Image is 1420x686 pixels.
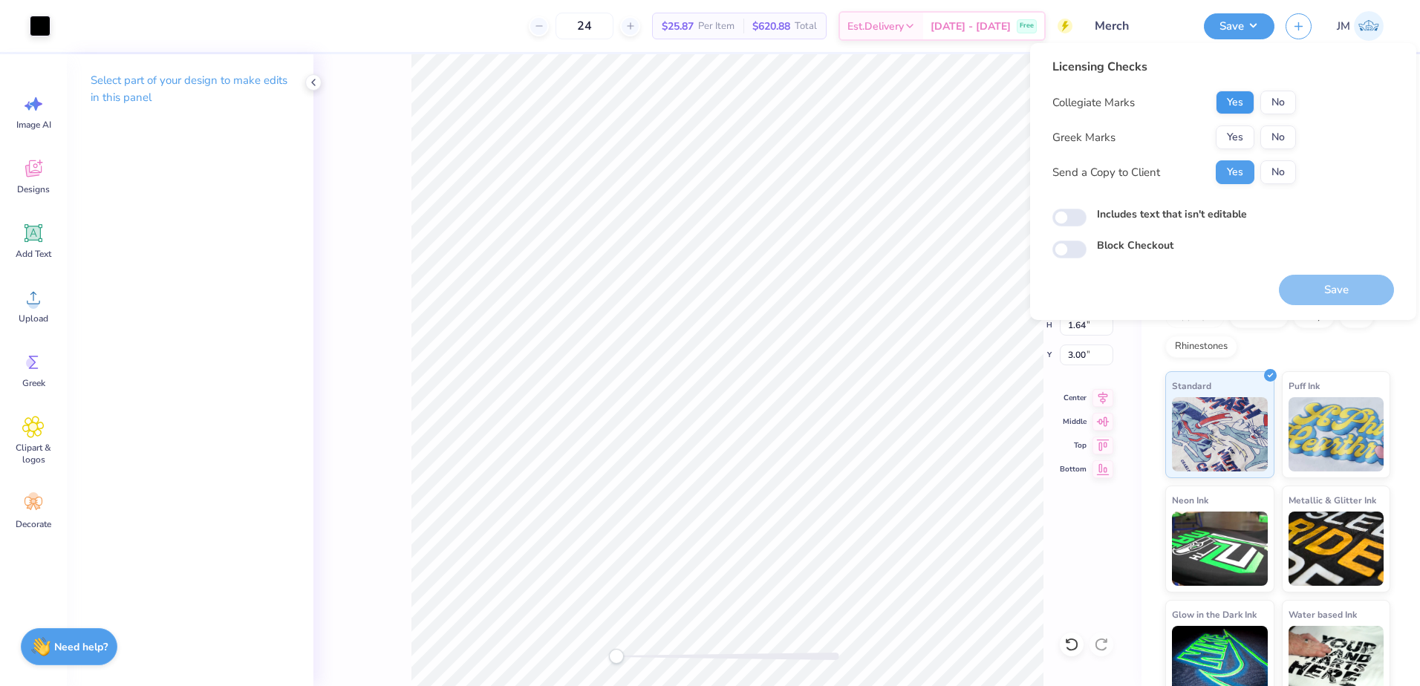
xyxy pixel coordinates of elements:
span: Per Item [698,19,735,34]
span: $25.87 [662,19,694,34]
button: No [1260,125,1296,149]
span: $620.88 [752,19,790,34]
button: No [1260,160,1296,184]
label: Block Checkout [1097,238,1173,253]
span: Water based Ink [1289,607,1357,622]
span: Middle [1060,416,1087,428]
span: Neon Ink [1172,492,1208,508]
img: Metallic & Glitter Ink [1289,512,1384,586]
img: Neon Ink [1172,512,1268,586]
span: Clipart & logos [9,442,58,465]
span: Image AI [16,119,51,131]
button: Yes [1216,125,1254,149]
div: Send a Copy to Client [1052,164,1160,181]
span: Puff Ink [1289,378,1320,393]
span: Standard [1172,378,1211,393]
div: Rhinestones [1165,336,1237,358]
span: Add Text [16,248,51,260]
span: Center [1060,392,1087,404]
img: Joshua Malaki [1354,11,1384,41]
a: JM [1330,11,1390,41]
button: Save [1204,13,1274,39]
div: Collegiate Marks [1052,94,1135,111]
input: – – [556,13,613,39]
button: No [1260,91,1296,114]
span: Designs [17,183,50,195]
button: Yes [1216,91,1254,114]
span: Top [1060,440,1087,451]
span: Glow in the Dark Ink [1172,607,1257,622]
img: Standard [1172,397,1268,471]
span: Decorate [16,518,51,530]
div: Accessibility label [609,649,624,664]
span: Upload [19,313,48,324]
img: Puff Ink [1289,397,1384,471]
button: Yes [1216,160,1254,184]
div: Greek Marks [1052,129,1116,146]
span: Greek [22,377,45,389]
div: Licensing Checks [1052,58,1296,76]
span: Total [795,19,817,34]
span: JM [1337,18,1350,35]
span: Free [1020,21,1034,31]
p: Select part of your design to make edits in this panel [91,72,290,106]
input: Untitled Design [1084,11,1193,41]
span: Bottom [1060,463,1087,475]
span: [DATE] - [DATE] [931,19,1011,34]
span: Metallic & Glitter Ink [1289,492,1376,508]
label: Includes text that isn't editable [1097,206,1247,222]
strong: Need help? [54,640,108,654]
span: Est. Delivery [847,19,904,34]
